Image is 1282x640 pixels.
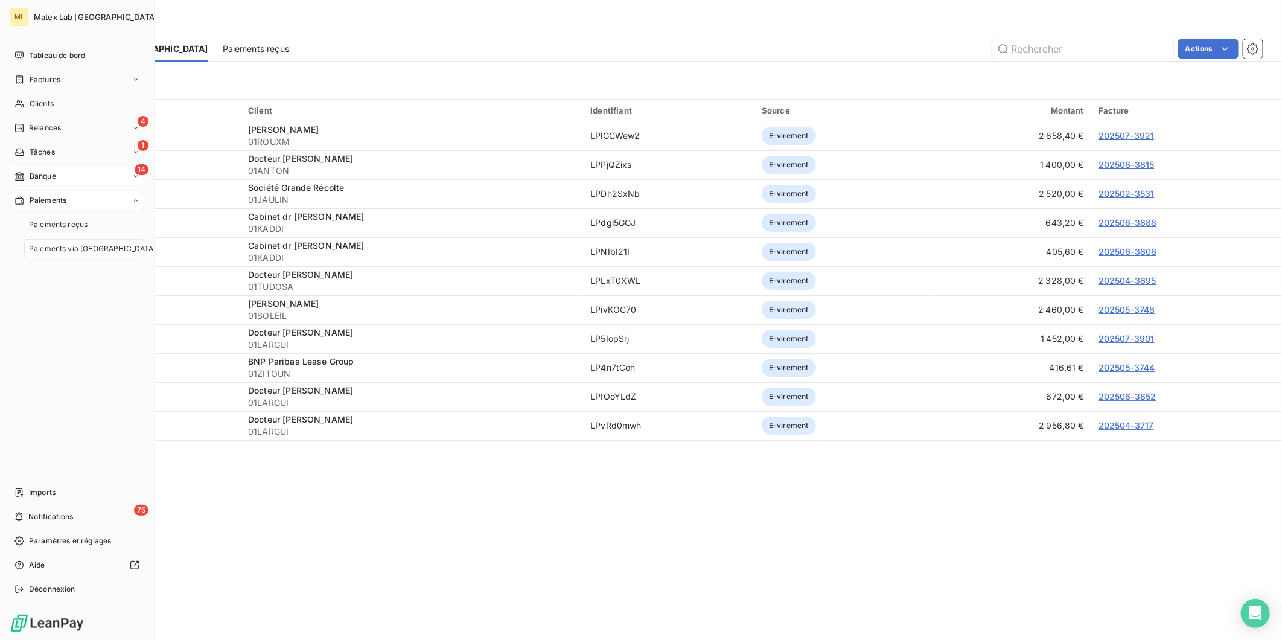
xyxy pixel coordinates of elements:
[248,281,576,293] span: 01TUDOSA
[762,156,816,174] span: E-virement
[583,324,754,353] td: LP5IopSrj
[762,106,926,115] div: Source
[1099,362,1155,373] a: 202505-3744
[248,414,353,424] span: Docteur [PERSON_NAME]
[30,171,56,182] span: Banque
[1099,159,1155,170] a: 202506-3815
[248,310,576,322] span: 01SOLEIL
[138,140,148,151] span: 1
[762,388,816,406] span: E-virement
[248,298,319,309] span: [PERSON_NAME]
[1099,333,1155,344] a: 202507-3901
[248,223,576,235] span: 01KADDI
[934,382,1091,411] td: 672,00 €
[1099,106,1275,115] div: Facture
[248,368,576,380] span: 01ZITOUN
[248,194,576,206] span: 01JAULIN
[248,106,576,115] div: Client
[10,191,144,258] a: PaiementsPaiements reçusPaiements via [GEOGRAPHIC_DATA]
[135,164,148,175] span: 14
[583,353,754,382] td: LP4n7tCon
[992,39,1173,59] input: Rechercher
[29,243,156,254] span: Paiements via [GEOGRAPHIC_DATA]
[934,353,1091,382] td: 416,61 €
[29,584,75,595] span: Déconnexion
[28,511,73,522] span: Notifications
[248,124,319,135] span: [PERSON_NAME]
[934,150,1091,179] td: 1 400,00 €
[248,397,576,409] span: 01LARGUI
[583,266,754,295] td: LPLxT0XWL
[583,295,754,324] td: LPivKOC70
[762,214,816,232] span: E-virement
[762,359,816,377] span: E-virement
[29,219,88,230] span: Paiements reçus
[10,167,144,186] a: 14Banque
[762,272,816,290] span: E-virement
[1099,275,1156,286] a: 202504-3695
[24,215,144,234] a: Paiements reçus
[30,195,66,206] span: Paiements
[10,531,144,551] a: Paramètres et réglages
[1099,246,1157,257] a: 202506-3806
[248,269,353,280] span: Docteur [PERSON_NAME]
[583,150,754,179] td: LPPjQZixs
[1099,304,1155,315] a: 202505-3748
[934,208,1091,237] td: 643,20 €
[248,385,353,395] span: Docteur [PERSON_NAME]
[762,301,816,319] span: E-virement
[1241,599,1270,628] div: Open Intercom Messenger
[934,411,1091,440] td: 2 956,80 €
[1099,188,1155,199] a: 202502-3531
[762,417,816,435] span: E-virement
[762,330,816,348] span: E-virement
[10,7,29,27] div: ML
[248,339,576,351] span: 01LARGUI
[248,240,365,251] span: Cabinet dr [PERSON_NAME]
[24,239,144,258] a: Paiements via [GEOGRAPHIC_DATA]
[30,98,54,109] span: Clients
[29,536,111,546] span: Paramètres et réglages
[1099,130,1155,141] a: 202507-3921
[583,411,754,440] td: LPvRd0mwh
[762,243,816,261] span: E-virement
[1178,39,1239,59] button: Actions
[941,106,1084,115] div: Montant
[583,208,754,237] td: LPdgl5GGJ
[934,237,1091,266] td: 405,60 €
[583,382,754,411] td: LPIOoYLdZ
[762,185,816,203] span: E-virement
[762,127,816,145] span: E-virement
[248,182,344,193] span: Société Grande Récolte
[29,50,85,61] span: Tableau de bord
[10,70,144,89] a: Factures
[1099,420,1154,430] a: 202504-3717
[1099,217,1157,228] a: 202506-3888
[248,165,576,177] span: 01ANTON
[934,179,1091,208] td: 2 520,00 €
[1099,391,1156,402] a: 202506-3852
[29,487,56,498] span: Imports
[134,505,148,516] span: 75
[10,555,144,575] a: Aide
[248,327,353,338] span: Docteur [PERSON_NAME]
[10,118,144,138] a: 4Relances
[248,136,576,148] span: 01ROUXM
[934,266,1091,295] td: 2 328,00 €
[248,356,354,366] span: BNP Paribas Lease Group
[30,74,60,85] span: Factures
[10,46,144,65] a: Tableau de bord
[590,106,747,115] div: Identifiant
[29,560,45,571] span: Aide
[934,324,1091,353] td: 1 452,00 €
[223,43,289,55] span: Paiements reçus
[138,116,148,127] span: 4
[10,483,144,502] a: Imports
[583,179,754,208] td: LPDh2SxNb
[583,237,754,266] td: LPNIbI21I
[248,211,365,222] span: Cabinet dr [PERSON_NAME]
[10,94,144,114] a: Clients
[248,153,353,164] span: Docteur [PERSON_NAME]
[34,12,158,22] span: Matex Lab [GEOGRAPHIC_DATA]
[10,613,85,633] img: Logo LeanPay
